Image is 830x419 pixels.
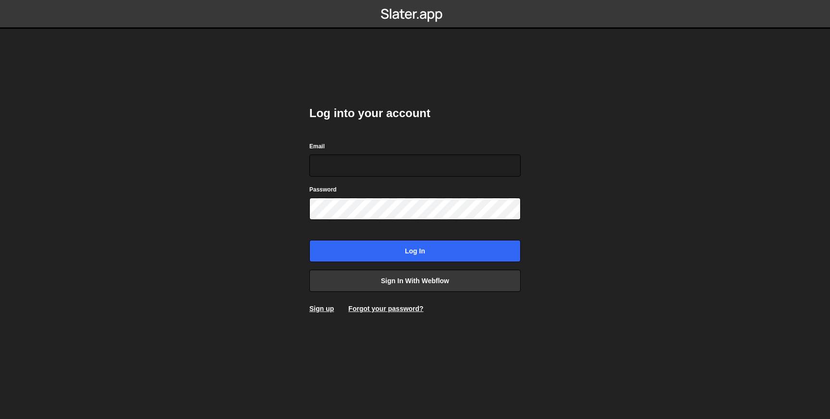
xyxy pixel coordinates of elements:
a: Sign up [309,305,334,312]
label: Email [309,142,325,151]
input: Log in [309,240,521,262]
a: Sign in with Webflow [309,270,521,292]
h2: Log into your account [309,106,521,121]
a: Forgot your password? [348,305,423,312]
label: Password [309,185,337,194]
